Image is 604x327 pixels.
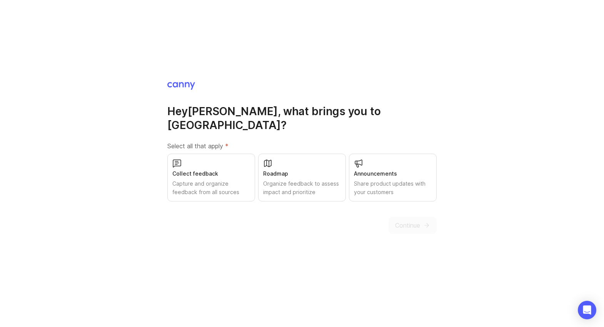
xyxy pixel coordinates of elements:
[354,179,432,196] div: Share product updates with your customers
[349,154,437,201] button: AnnouncementsShare product updates with your customers
[167,82,195,90] img: Canny Home
[172,179,250,196] div: Capture and organize feedback from all sources
[167,141,437,151] label: Select all that apply
[263,179,341,196] div: Organize feedback to assess impact and prioritize
[354,169,432,178] div: Announcements
[167,154,255,201] button: Collect feedbackCapture and organize feedback from all sources
[167,104,437,132] h1: Hey [PERSON_NAME] , what brings you to [GEOGRAPHIC_DATA]?
[172,169,250,178] div: Collect feedback
[578,301,596,319] div: Open Intercom Messenger
[258,154,346,201] button: RoadmapOrganize feedback to assess impact and prioritize
[263,169,341,178] div: Roadmap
